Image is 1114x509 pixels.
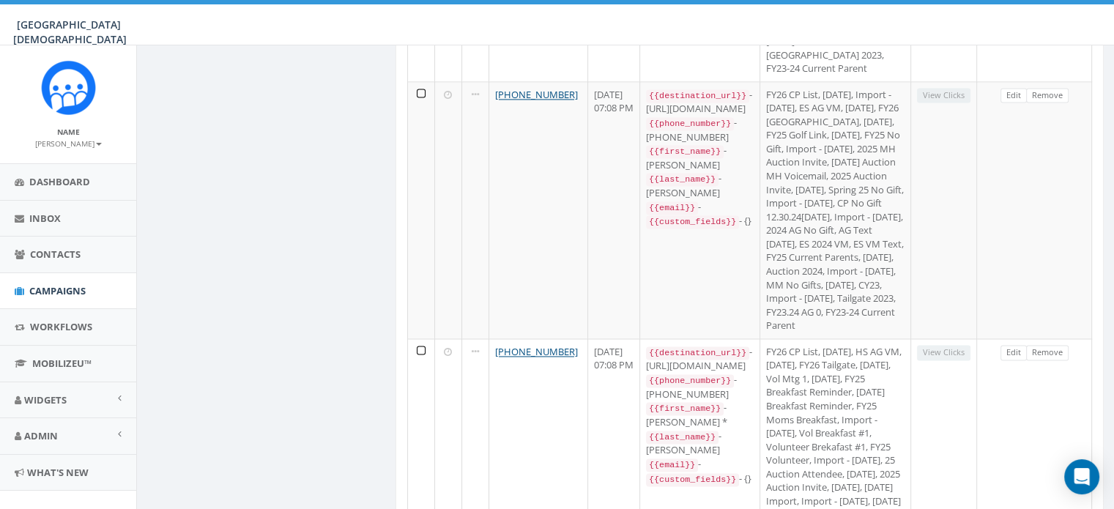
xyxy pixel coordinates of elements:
span: What's New [27,466,89,479]
a: [PHONE_NUMBER] [495,88,578,101]
span: Workflows [30,320,92,333]
code: {{last_name}} [646,173,718,186]
div: - [646,457,754,472]
div: - [PHONE_NUMBER] [646,373,754,401]
img: Rally_Corp_Icon_1.png [41,60,96,115]
div: - [PERSON_NAME] [646,144,754,171]
div: Open Intercom Messenger [1064,459,1099,494]
span: Contacts [30,248,81,261]
div: - [PHONE_NUMBER] [646,116,754,144]
span: Campaigns [29,284,86,297]
code: {{custom_fields}} [646,473,739,486]
div: - [URL][DOMAIN_NAME] [646,345,754,373]
span: Widgets [24,393,67,406]
code: {{custom_fields}} [646,215,739,229]
span: Dashboard [29,175,90,188]
span: [GEOGRAPHIC_DATA][DEMOGRAPHIC_DATA] [13,18,127,46]
div: - [URL][DOMAIN_NAME] [646,88,754,116]
div: - [PERSON_NAME] * [646,401,754,428]
code: {{email}} [646,458,698,472]
span: Admin [24,429,58,442]
code: {{email}} [646,201,698,215]
small: [PERSON_NAME] [35,138,102,149]
a: [PERSON_NAME] [35,136,102,149]
div: - [646,200,754,215]
small: Name [57,127,80,137]
code: {{first_name}} [646,402,724,415]
td: [DATE] 07:08 PM [588,81,640,338]
td: FY26 CP List, [DATE], Import - [DATE], ES AG VM, [DATE], FY26 [GEOGRAPHIC_DATA], [DATE], FY25 Gol... [760,81,911,338]
div: - {} [646,214,754,229]
code: {{destination_url}} [646,89,749,103]
span: Inbox [29,212,61,225]
a: Edit [1000,88,1027,103]
code: {{first_name}} [646,145,724,158]
a: Remove [1026,345,1069,360]
code: {{phone_number}} [646,374,734,387]
a: Remove [1026,88,1069,103]
code: {{last_name}} [646,431,718,444]
span: MobilizeU™ [32,357,92,370]
code: {{destination_url}} [646,346,749,360]
a: [PHONE_NUMBER] [495,345,578,358]
a: Edit [1000,345,1027,360]
div: - {} [646,472,754,486]
div: - [PERSON_NAME] [646,171,754,199]
code: {{phone_number}} [646,117,734,130]
div: - [PERSON_NAME] [646,429,754,457]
